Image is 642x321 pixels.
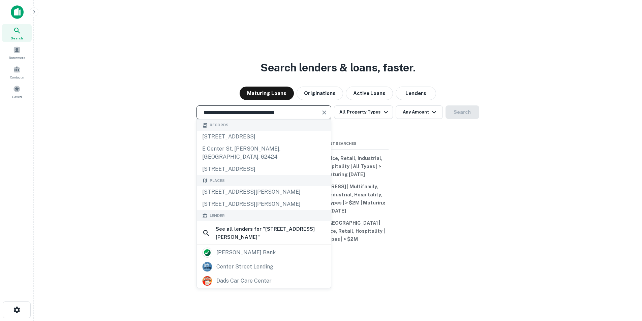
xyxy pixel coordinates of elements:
div: [STREET_ADDRESS][PERSON_NAME] [197,186,331,198]
button: [US_STATE], [GEOGRAPHIC_DATA] | Multifamily, Office, Retail, Hospitality | All Types | > $2M [287,217,389,245]
img: picture [203,276,212,286]
button: Multifamily, Office, Retail, Industrial, Mixed-Use, Hospitality | All Types | > $2M | Maturing [D... [287,152,389,181]
div: [STREET_ADDRESS][PERSON_NAME] [197,198,331,210]
button: Active Loans [346,87,393,100]
a: [PERSON_NAME] bank [197,246,331,260]
img: capitalize-icon.png [11,5,24,19]
span: Borrowers [9,55,25,60]
div: center street lending [216,262,273,272]
h3: Search lenders & loans, faster. [261,60,416,76]
div: [STREET_ADDRESS] [197,131,331,143]
a: dads car care center [197,274,331,288]
button: Lenders [396,87,436,100]
button: Clear [319,108,329,117]
span: Places [210,178,225,184]
span: Saved [12,94,22,99]
img: picture [203,262,212,271]
button: Any Amount [396,105,443,119]
iframe: Chat Widget [608,267,642,299]
a: Saved [2,83,32,101]
span: Contacts [10,74,24,80]
a: Contacts [2,63,32,81]
div: dads car care center [216,276,272,286]
img: picture [203,248,212,257]
span: Lender [210,213,225,219]
div: e center st, [PERSON_NAME], [GEOGRAPHIC_DATA], 62424 [197,143,331,163]
span: Search [11,35,23,41]
h6: See all lenders for " [STREET_ADDRESS][PERSON_NAME] " [216,225,326,241]
button: Originations [297,87,343,100]
div: [PERSON_NAME] bank [216,248,276,258]
a: Borrowers [2,43,32,62]
button: [STREET_ADDRESS] | Multifamily, Office, Retail, Industrial, Hospitality, Mixed-Use | All Types | ... [287,181,389,217]
div: [STREET_ADDRESS] [197,163,331,175]
span: Records [210,122,228,128]
a: center street lending [197,260,331,274]
button: Maturing Loans [240,87,294,100]
a: Search [2,24,32,42]
span: Recent Searches [287,141,389,147]
button: All Property Types [334,105,393,119]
